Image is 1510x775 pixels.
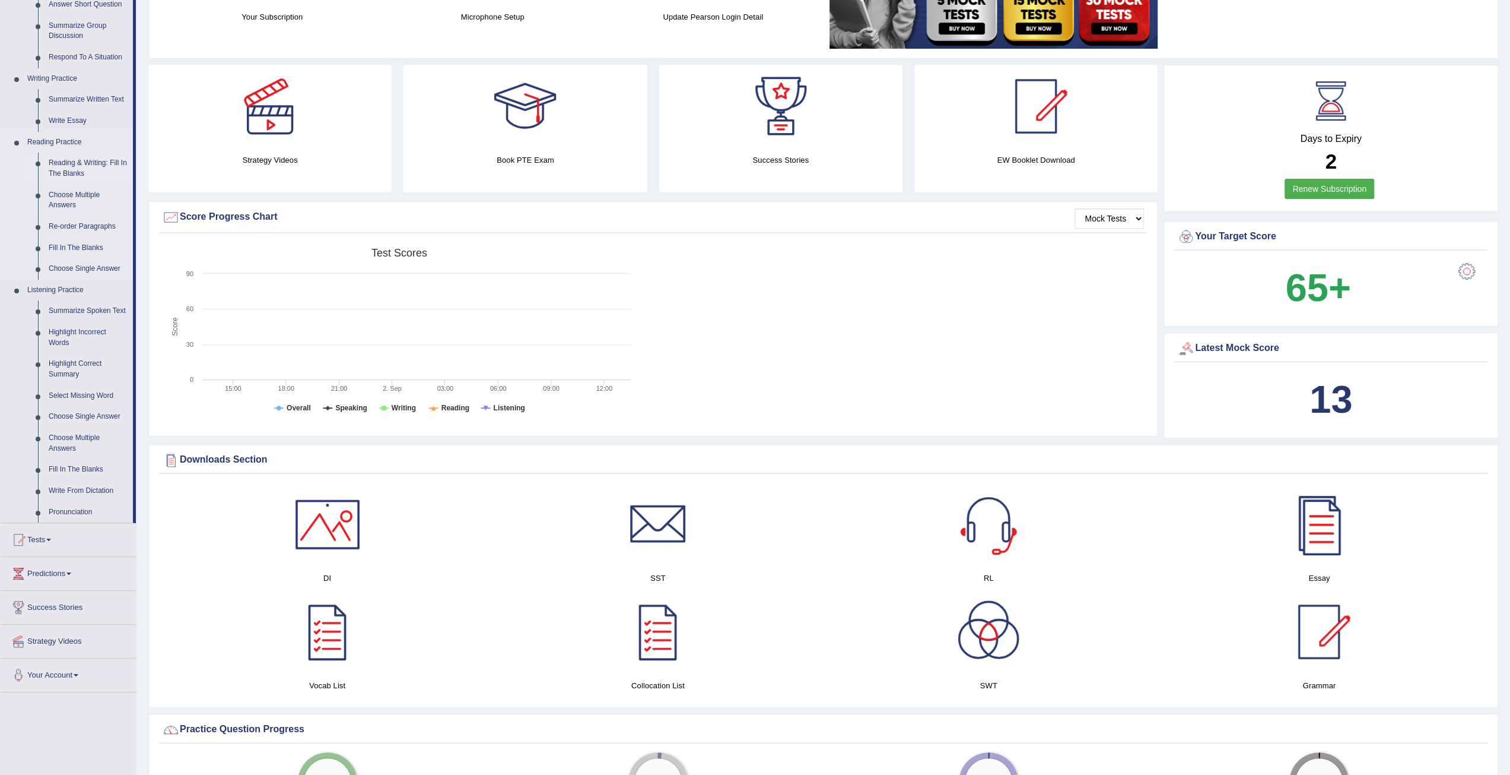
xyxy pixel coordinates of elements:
a: Highlight Correct Summary [43,353,133,385]
h4: Vocab List [168,679,487,692]
text: 90 [186,270,193,277]
a: Select Missing Word [43,385,133,407]
a: Choose Single Answer [43,258,133,280]
a: Choose Multiple Answers [43,185,133,216]
tspan: Test scores [371,247,427,259]
tspan: Score [171,317,179,336]
a: Summarize Written Text [43,89,133,110]
tspan: Listening [494,404,525,412]
tspan: Speaking [335,404,367,412]
text: 18:00 [278,385,294,392]
a: Writing Practice [22,68,133,90]
text: 09:00 [543,385,560,392]
text: 06:00 [490,385,507,392]
div: Downloads Section [162,451,1484,469]
div: Latest Mock Score [1177,340,1484,358]
h4: RL [829,572,1148,584]
b: 13 [1309,378,1352,421]
a: Reading & Writing: Fill In The Blanks [43,153,133,184]
b: 65+ [1285,266,1350,309]
h4: Grammar [1160,679,1479,692]
a: Your Account [1,659,136,688]
tspan: 2. Sep [383,385,402,392]
a: Re-order Paragraphs [43,216,133,238]
h4: Microphone Setup [389,11,597,23]
tspan: Overall [287,404,311,412]
h4: Strategy Videos [148,154,392,166]
h4: Essay [1160,572,1479,584]
a: Fill In The Blanks [43,238,133,259]
div: Practice Question Progress [162,721,1484,739]
a: Respond To A Situation [43,47,133,68]
h4: EW Booklet Download [914,154,1158,166]
h4: Collocation List [498,679,817,692]
div: Your Target Score [1177,228,1484,246]
a: Write Essay [43,110,133,132]
h4: Success Stories [659,154,902,166]
a: Choose Multiple Answers [43,428,133,459]
text: 60 [186,305,193,312]
tspan: Writing [392,404,416,412]
a: Reading Practice [22,132,133,153]
a: Listening Practice [22,280,133,301]
a: Summarize Spoken Text [43,300,133,322]
a: Predictions [1,557,136,587]
a: Pronunciation [43,502,133,523]
h4: Days to Expiry [1177,134,1484,144]
h4: SST [498,572,817,584]
a: Strategy Videos [1,625,136,654]
tspan: Reading [441,404,469,412]
h4: Your Subscription [168,11,377,23]
text: 30 [186,341,193,348]
text: 03:00 [437,385,454,392]
text: 21:00 [331,385,348,392]
a: Summarize Group Discussion [43,15,133,47]
a: Highlight Incorrect Words [43,322,133,353]
text: 15:00 [225,385,241,392]
b: 2 [1325,150,1336,173]
div: Score Progress Chart [162,208,1144,226]
text: 12:00 [596,385,613,392]
a: Tests [1,523,136,553]
a: Fill In The Blanks [43,459,133,480]
h4: Update Pearson Login Detail [609,11,818,23]
a: Success Stories [1,591,136,621]
h4: Book PTE Exam [403,154,647,166]
text: 0 [190,376,193,383]
a: Write From Dictation [43,480,133,502]
h4: DI [168,572,487,584]
a: Renew Subscription [1285,179,1374,199]
h4: SWT [829,679,1148,692]
a: Choose Single Answer [43,406,133,428]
